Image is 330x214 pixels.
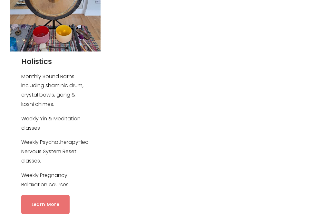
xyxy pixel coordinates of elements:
[21,171,89,190] p: Weekly Pregnancy Relaxation courses.
[21,72,89,109] p: Monthly Sound Baths including shaminic drum, crystal bowls, gong & koshi chimes.
[21,138,89,166] p: Weekly Psychotherapy-led Nervous System Reset classes.
[21,115,89,133] p: Weekly Yin & Meditation classes
[21,57,89,67] h2: Holistics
